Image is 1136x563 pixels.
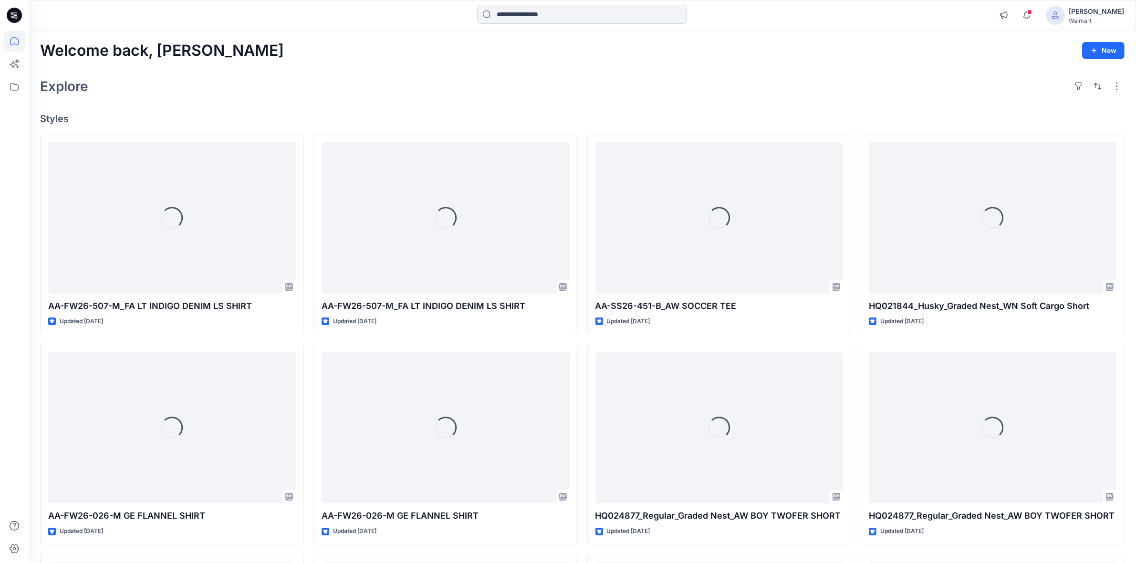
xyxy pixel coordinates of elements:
[322,299,569,313] p: AA-FW26-507-M_FA LT INDIGO DENIM LS SHIRT
[48,509,296,522] p: AA-FW26-026-M GE FLANNEL SHIRT
[40,113,1125,124] h4: Styles
[595,509,843,522] p: HQ024877_Regular_Graded Nest_AW BOY TWOFER SHORT
[880,526,924,536] p: Updated [DATE]
[880,317,924,327] p: Updated [DATE]
[607,526,650,536] p: Updated [DATE]
[60,317,103,327] p: Updated [DATE]
[322,509,569,522] p: AA-FW26-026-M GE FLANNEL SHIRT
[40,79,88,94] h2: Explore
[333,317,376,327] p: Updated [DATE]
[1082,42,1125,59] button: New
[869,299,1116,313] p: HQ021844_Husky_Graded Nest_WN Soft Cargo Short
[595,299,843,313] p: AA-SS26-451-B_AW SOCCER TEE
[1069,6,1124,17] div: [PERSON_NAME]
[333,526,376,536] p: Updated [DATE]
[40,42,284,60] h2: Welcome back, [PERSON_NAME]
[48,299,296,313] p: AA-FW26-507-M_FA LT INDIGO DENIM LS SHIRT
[60,526,103,536] p: Updated [DATE]
[1069,17,1124,24] div: Walmart
[869,509,1116,522] p: HQ024877_Regular_Graded Nest_AW BOY TWOFER SHORT
[1052,11,1059,19] svg: avatar
[607,317,650,327] p: Updated [DATE]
